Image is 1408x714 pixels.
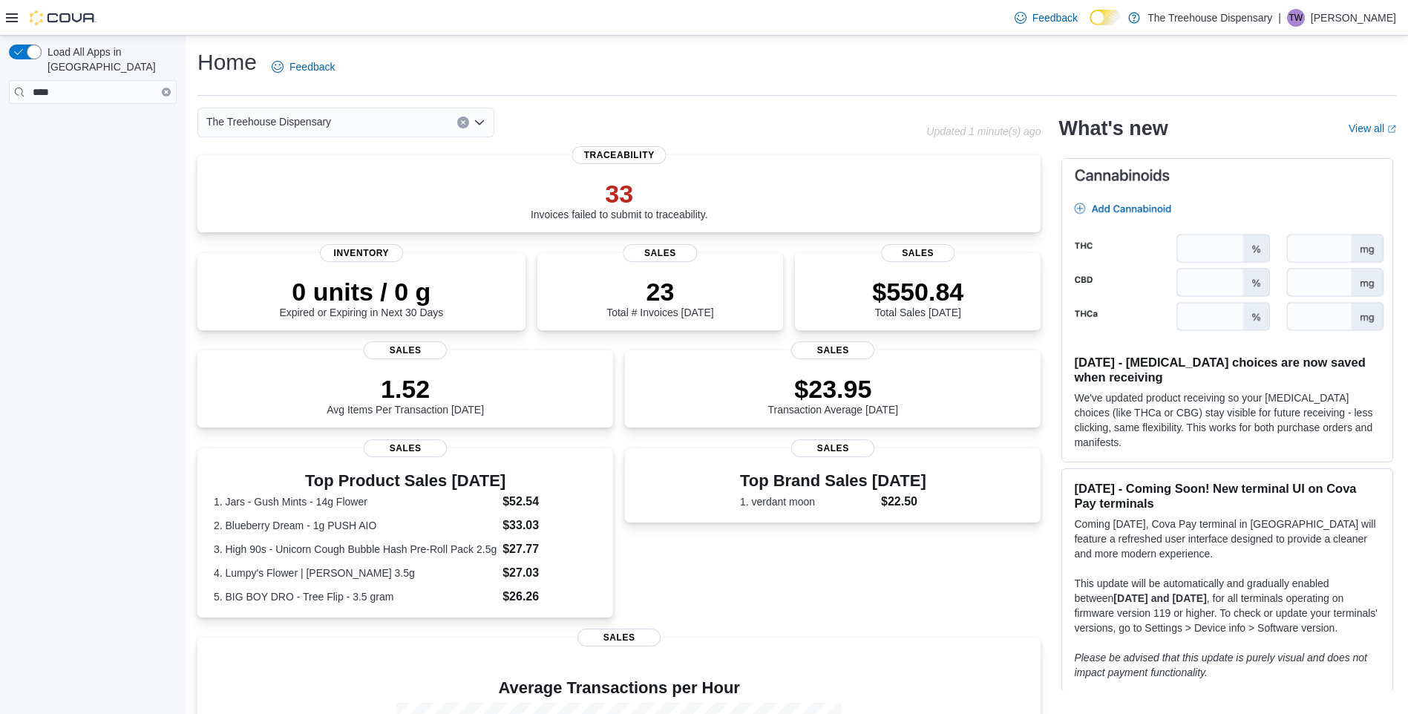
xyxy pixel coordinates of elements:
[1074,576,1381,635] p: This update will be automatically and gradually enabled between , for all terminals operating on ...
[214,494,497,509] dt: 1. Jars - Gush Mints - 14g Flower
[1058,117,1168,140] h2: What's new
[531,179,708,220] div: Invoices failed to submit to traceability.
[791,341,874,359] span: Sales
[279,277,443,318] div: Expired or Expiring in Next 30 Days
[214,566,497,580] dt: 4. Lumpy's Flower | [PERSON_NAME] 3.5g
[214,542,497,557] dt: 3. High 90s - Unicorn Cough Bubble Hash Pre-Roll Pack 2.5g
[42,45,177,74] span: Load All Apps in [GEOGRAPHIC_DATA]
[1278,9,1281,27] p: |
[364,341,447,359] span: Sales
[1349,122,1396,134] a: View allExternal link
[1074,390,1381,450] p: We've updated product receiving so your [MEDICAL_DATA] choices (like THCa or CBG) stay visible fo...
[364,439,447,457] span: Sales
[9,107,177,143] nav: Complex example
[572,146,667,164] span: Traceability
[1090,25,1090,26] span: Dark Mode
[1113,592,1206,604] strong: [DATE] and [DATE]
[881,244,955,262] span: Sales
[1090,10,1121,25] input: Dark Mode
[214,589,497,604] dt: 5. BIG BOY DRO - Tree Flip - 3.5 gram
[327,374,484,404] p: 1.52
[1032,10,1078,25] span: Feedback
[740,494,875,509] dt: 1. verdant moon
[266,52,341,82] a: Feedback
[606,277,713,307] p: 23
[1147,9,1272,27] p: The Treehouse Dispensary
[289,59,335,74] span: Feedback
[214,472,597,490] h3: Top Product Sales [DATE]
[502,588,597,606] dd: $26.26
[791,439,874,457] span: Sales
[1074,481,1381,511] h3: [DATE] - Coming Soon! New terminal UI on Cova Pay terminals
[30,10,96,25] img: Cova
[502,540,597,558] dd: $27.77
[206,113,331,131] span: The Treehouse Dispensary
[209,679,1029,697] h4: Average Transactions per Hour
[1009,3,1084,33] a: Feedback
[214,518,497,533] dt: 2. Blueberry Dream - 1g PUSH AIO
[162,88,171,96] button: Clear input
[320,244,403,262] span: Inventory
[327,374,484,416] div: Avg Items Per Transaction [DATE]
[474,117,485,128] button: Open list of options
[1074,355,1381,384] h3: [DATE] - [MEDICAL_DATA] choices are now saved when receiving
[623,244,697,262] span: Sales
[881,493,926,511] dd: $22.50
[502,493,597,511] dd: $52.54
[502,517,597,534] dd: $33.03
[606,277,713,318] div: Total # Invoices [DATE]
[197,48,257,77] h1: Home
[1289,9,1303,27] span: TW
[1311,9,1396,27] p: [PERSON_NAME]
[1287,9,1305,27] div: Tina Wilkins
[279,277,443,307] p: 0 units / 0 g
[1387,125,1396,134] svg: External link
[768,374,899,416] div: Transaction Average [DATE]
[1074,652,1367,678] em: Please be advised that this update is purely visual and does not impact payment functionality.
[926,125,1041,137] p: Updated 1 minute(s) ago
[872,277,963,307] p: $550.84
[577,629,661,646] span: Sales
[740,472,926,490] h3: Top Brand Sales [DATE]
[768,374,899,404] p: $23.95
[1074,517,1381,561] p: Coming [DATE], Cova Pay terminal in [GEOGRAPHIC_DATA] will feature a refreshed user interface des...
[502,564,597,582] dd: $27.03
[872,277,963,318] div: Total Sales [DATE]
[531,179,708,209] p: 33
[457,117,469,128] button: Clear input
